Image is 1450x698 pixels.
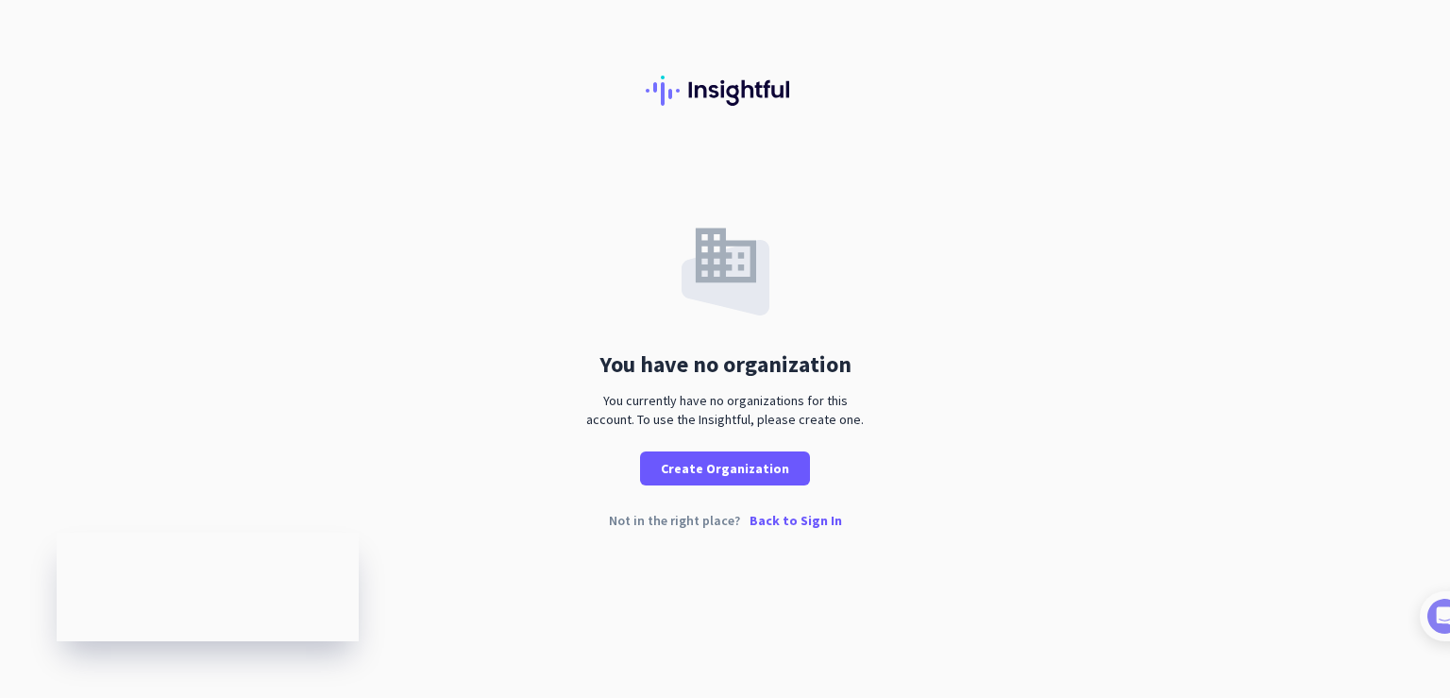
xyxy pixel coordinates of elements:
span: Create Organization [661,459,789,478]
div: You currently have no organizations for this account. To use the Insightful, please create one. [579,391,871,429]
button: Create Organization [640,451,810,485]
iframe: Insightful Status [57,533,359,641]
img: Insightful [646,76,804,106]
div: You have no organization [599,353,851,376]
p: Back to Sign In [750,514,842,527]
